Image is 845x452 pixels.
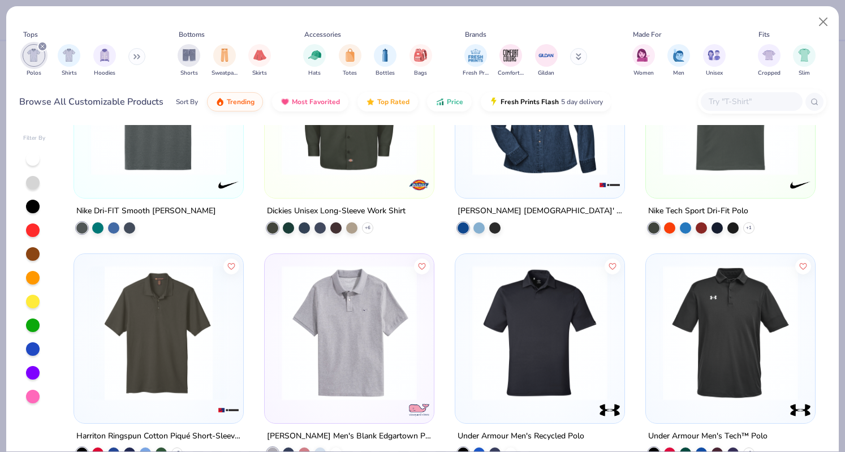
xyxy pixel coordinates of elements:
button: filter button [339,44,361,78]
span: Totes [343,69,357,78]
span: Trending [227,97,255,106]
span: Gildan [538,69,554,78]
div: filter for Cropped [758,44,781,78]
img: Fresh Prints Image [467,47,484,64]
span: Most Favorited [292,97,340,106]
button: Close [813,11,834,33]
div: filter for Hats [303,44,326,78]
button: filter button [58,44,80,78]
img: Hoodies Image [98,49,111,62]
div: filter for Gildan [535,44,558,78]
div: filter for Unisex [703,44,726,78]
div: filter for Shorts [178,44,200,78]
span: Fresh Prints [463,69,489,78]
span: Cropped [758,69,781,78]
input: Try "T-Shirt" [708,95,795,108]
div: Brands [465,29,486,40]
span: Hats [308,69,321,78]
button: filter button [667,44,690,78]
button: filter button [212,44,238,78]
span: Men [673,69,684,78]
img: Women Image [637,49,650,62]
img: TopRated.gif [366,97,375,106]
div: filter for Slim [793,44,816,78]
img: Shorts Image [183,49,196,62]
div: filter for Skirts [248,44,271,78]
button: Top Rated [357,92,418,111]
button: filter button [409,44,432,78]
div: Bottoms [179,29,205,40]
button: Price [427,92,472,111]
span: 5 day delivery [561,96,603,109]
button: Trending [207,92,263,111]
button: Fresh Prints Flash5 day delivery [481,92,611,111]
div: filter for Shirts [58,44,80,78]
img: Slim Image [798,49,810,62]
div: filter for Women [632,44,655,78]
div: filter for Bags [409,44,432,78]
div: filter for Polos [23,44,45,78]
button: filter button [463,44,489,78]
button: filter button [793,44,816,78]
button: Most Favorited [272,92,348,111]
img: trending.gif [215,97,225,106]
button: filter button [93,44,116,78]
button: filter button [248,44,271,78]
span: Slim [799,69,810,78]
div: Browse All Customizable Products [19,95,163,109]
button: filter button [374,44,396,78]
div: Tops [23,29,38,40]
img: Skirts Image [253,49,266,62]
img: Shirts Image [63,49,76,62]
span: Shorts [180,69,198,78]
div: Accessories [304,29,341,40]
img: most_fav.gif [281,97,290,106]
span: Bottles [376,69,395,78]
div: Made For [633,29,661,40]
span: Polos [27,69,41,78]
button: filter button [758,44,781,78]
div: filter for Men [667,44,690,78]
button: filter button [23,44,45,78]
img: Sweatpants Image [218,49,231,62]
img: Totes Image [344,49,356,62]
span: Shirts [62,69,77,78]
span: Bags [414,69,427,78]
span: Hoodies [94,69,115,78]
div: filter for Fresh Prints [463,44,489,78]
span: Skirts [252,69,267,78]
div: filter for Bottles [374,44,396,78]
img: flash.gif [489,97,498,106]
div: filter for Totes [339,44,361,78]
span: Sweatpants [212,69,238,78]
div: Sort By [176,97,198,107]
span: Unisex [706,69,723,78]
img: Men Image [672,49,685,62]
button: filter button [535,44,558,78]
div: Fits [758,29,770,40]
button: filter button [303,44,326,78]
span: Women [633,69,654,78]
div: filter for Hoodies [93,44,116,78]
button: filter button [703,44,726,78]
span: Comfort Colors [498,69,524,78]
img: Unisex Image [708,49,721,62]
img: Bottles Image [379,49,391,62]
div: filter for Comfort Colors [498,44,524,78]
button: filter button [178,44,200,78]
img: Hats Image [308,49,321,62]
img: Cropped Image [762,49,775,62]
span: Top Rated [377,97,409,106]
span: Price [447,97,463,106]
img: Bags Image [414,49,426,62]
img: Gildan Image [538,47,555,64]
button: filter button [632,44,655,78]
button: filter button [498,44,524,78]
span: Fresh Prints Flash [501,97,559,106]
div: filter for Sweatpants [212,44,238,78]
img: Polos Image [27,49,40,62]
div: Filter By [23,134,46,143]
img: Comfort Colors Image [502,47,519,64]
